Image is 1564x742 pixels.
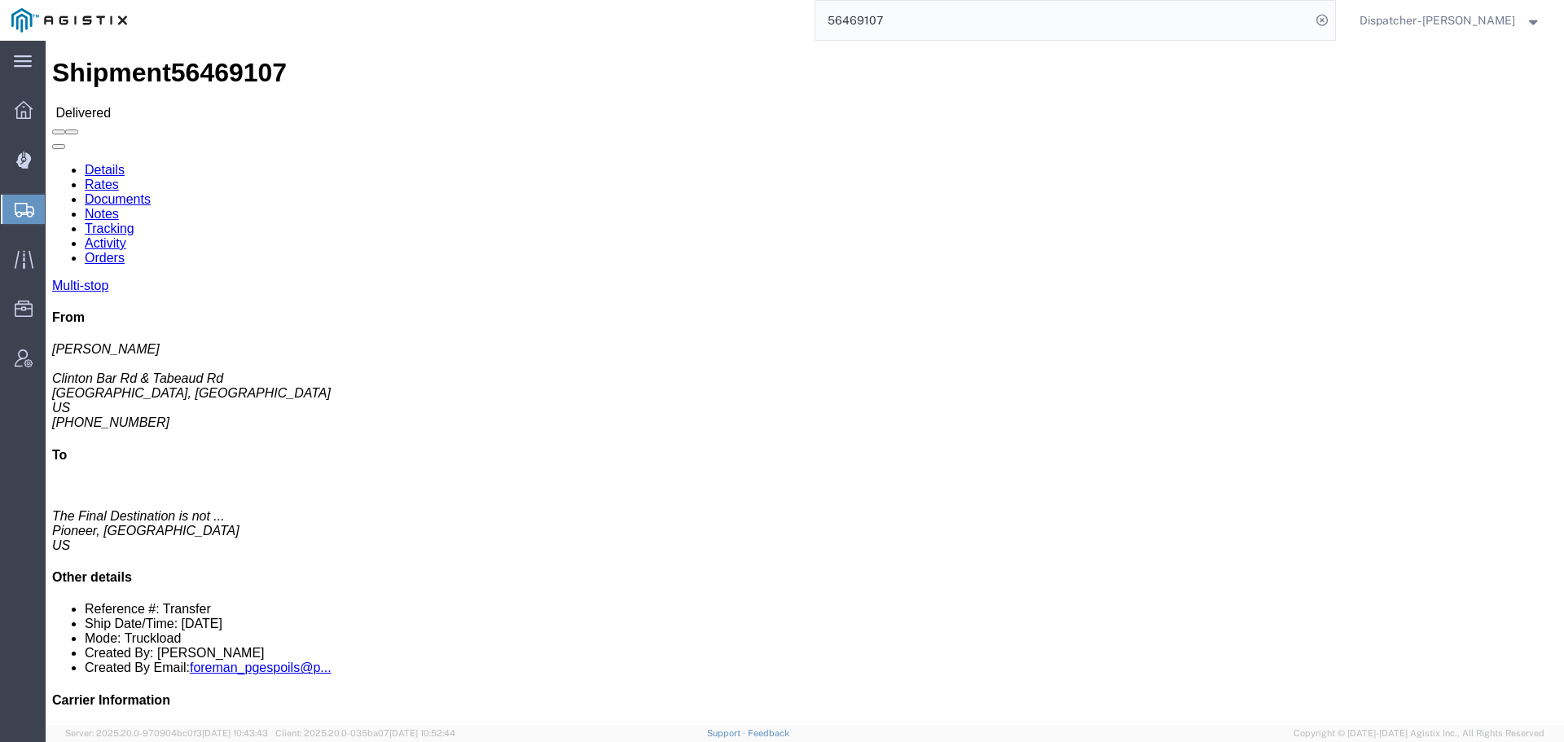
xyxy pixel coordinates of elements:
span: [DATE] 10:43:43 [202,728,268,738]
a: Feedback [748,728,789,738]
img: logo [11,8,127,33]
input: Search for shipment number, reference number [815,1,1311,40]
iframe: FS Legacy Container [46,41,1564,725]
span: Server: 2025.20.0-970904bc0f3 [65,728,268,738]
span: Copyright © [DATE]-[DATE] Agistix Inc., All Rights Reserved [1294,727,1544,740]
button: Dispatcher - [PERSON_NAME] [1359,11,1542,30]
span: Dispatcher - Cameron Bowman [1360,11,1515,29]
a: Support [707,728,748,738]
span: [DATE] 10:52:44 [389,728,455,738]
span: Client: 2025.20.0-035ba07 [275,728,455,738]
